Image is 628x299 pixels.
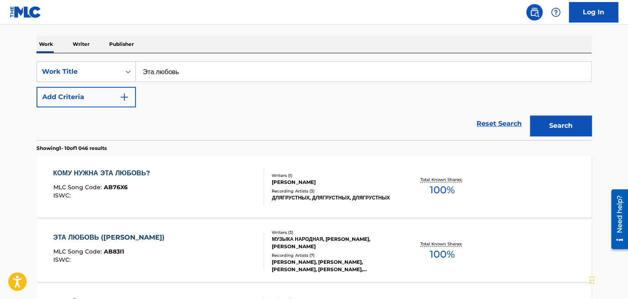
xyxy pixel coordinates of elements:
a: Reset Search [472,115,526,133]
a: КОМУ НУЖНА ЭТА ЛЮБОВЬ?MLC Song Code:AB76X6ISWC:Writers (1)[PERSON_NAME]Recording Artists (3)ДЛЯГР... [37,156,591,217]
p: Writer [70,36,92,53]
div: Writers ( 1 ) [272,172,396,179]
div: КОМУ НУЖНА ЭТА ЛЮБОВЬ? [53,168,154,178]
div: ЭТА ЛЮБОВЬ ([PERSON_NAME]) [53,233,169,242]
p: Publisher [107,36,136,53]
a: Log In [569,2,618,23]
span: 100 % [429,247,454,262]
form: Search Form [37,61,591,140]
button: Search [530,116,591,136]
iframe: Resource Center [605,186,628,252]
div: Work Title [42,67,116,77]
span: MLC Song Code : [53,183,104,191]
div: [PERSON_NAME] [272,179,396,186]
img: search [529,7,539,17]
span: AB76X6 [104,183,128,191]
span: AB83I1 [104,248,124,255]
div: Перетащить [589,268,594,292]
img: 9d2ae6d4665cec9f34b9.svg [119,92,129,102]
div: Recording Artists ( 3 ) [272,188,396,194]
a: ЭТА ЛЮБОВЬ ([PERSON_NAME])MLC Song Code:AB83I1ISWC:Writers (3)МУЗЫКА НАРОДНАЯ, [PERSON_NAME], [PE... [37,220,591,282]
div: Recording Artists ( 7 ) [272,252,396,258]
div: ДЛЯГРУСТНЫХ, ДЛЯГРУСТНЫХ, ДЛЯГРУСТНЫХ [272,194,396,202]
p: Total Known Shares: [420,177,464,183]
button: Add Criteria [37,87,136,107]
img: MLC Logo [10,6,41,18]
div: Help [548,4,564,20]
span: ISWC : [53,192,73,199]
span: MLC Song Code : [53,248,104,255]
div: Writers ( 3 ) [272,229,396,236]
span: 100 % [429,183,454,197]
p: Total Known Shares: [420,241,464,247]
div: МУЗЫКА НАРОДНАЯ, [PERSON_NAME], [PERSON_NAME] [272,236,396,250]
div: Виджет чата [587,260,628,299]
img: help [551,7,561,17]
span: ISWC : [53,256,73,263]
div: [PERSON_NAME], [PERSON_NAME], [PERSON_NAME], [PERSON_NAME], [PERSON_NAME] [272,258,396,273]
a: Public Search [526,4,543,20]
p: Work [37,36,55,53]
iframe: Chat Widget [587,260,628,299]
p: Showing 1 - 10 of 1 046 results [37,145,107,152]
